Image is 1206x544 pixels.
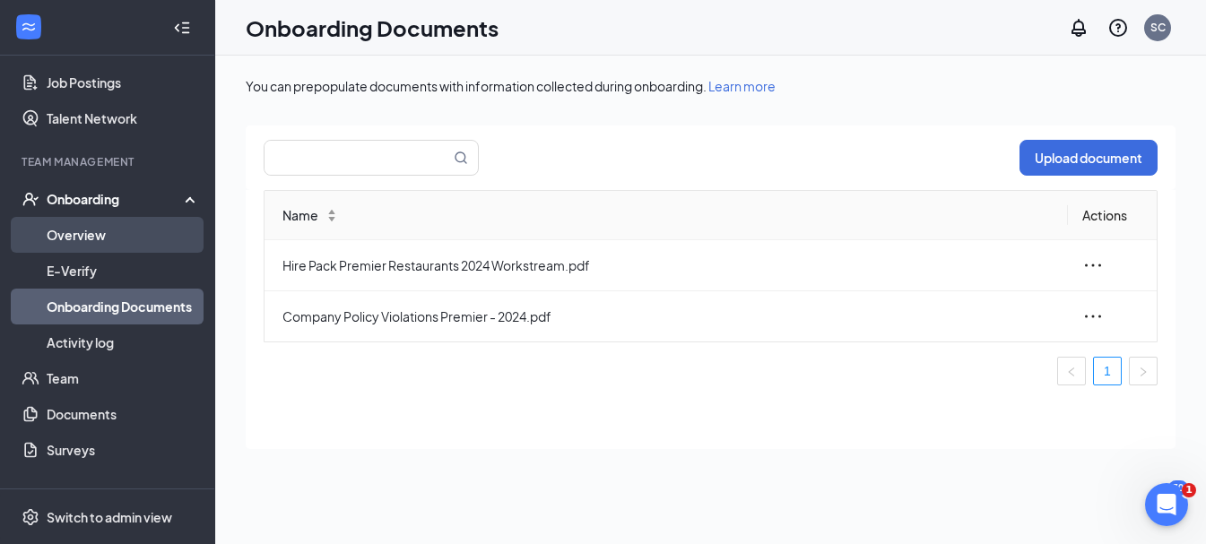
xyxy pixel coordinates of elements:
[1093,357,1122,385] li: 1
[1019,140,1158,176] button: Upload document
[282,307,1054,326] span: Company Policy Violations Premier - 2024.pdf
[22,486,196,501] div: Payroll
[1082,255,1104,276] span: ellipsis
[246,13,499,43] h1: Onboarding Documents
[708,78,776,94] a: Learn more
[282,255,1054,275] span: Hire Pack Premier Restaurants 2024 Workstream.pdf
[1145,483,1188,526] iframe: Intercom live chat
[1129,357,1158,385] button: right
[454,151,468,165] svg: MagnifyingGlass
[47,396,200,432] a: Documents
[47,100,200,136] a: Talent Network
[1168,480,1188,496] div: 30
[1057,357,1086,385] li: Previous Page
[1150,20,1166,35] div: SC
[47,324,200,360] a: Activity log
[1138,367,1149,377] span: right
[246,77,1176,95] div: You can prepopulate documents with information collected during onboarding.
[325,210,338,215] span: ↑
[173,19,191,37] svg: Collapse
[47,190,185,208] div: Onboarding
[47,289,200,324] a: Onboarding Documents
[1068,17,1089,39] svg: Notifications
[20,18,38,36] svg: WorkstreamLogo
[1082,306,1104,327] span: ellipsis
[1066,367,1077,377] span: left
[22,508,39,526] svg: Settings
[22,190,39,208] svg: UserCheck
[47,217,200,253] a: Overview
[47,253,200,289] a: E-Verify
[47,65,200,100] a: Job Postings
[47,508,172,526] div: Switch to admin view
[325,215,338,220] span: ↓
[1182,483,1196,497] span: 1
[47,432,200,468] a: Surveys
[47,360,200,396] a: Team
[1129,357,1158,385] li: Next Page
[1107,17,1129,39] svg: QuestionInfo
[1094,358,1121,384] a: 1
[22,154,196,169] div: Team Management
[1068,191,1158,240] th: Actions
[282,205,318,225] span: Name
[1057,357,1086,385] button: left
